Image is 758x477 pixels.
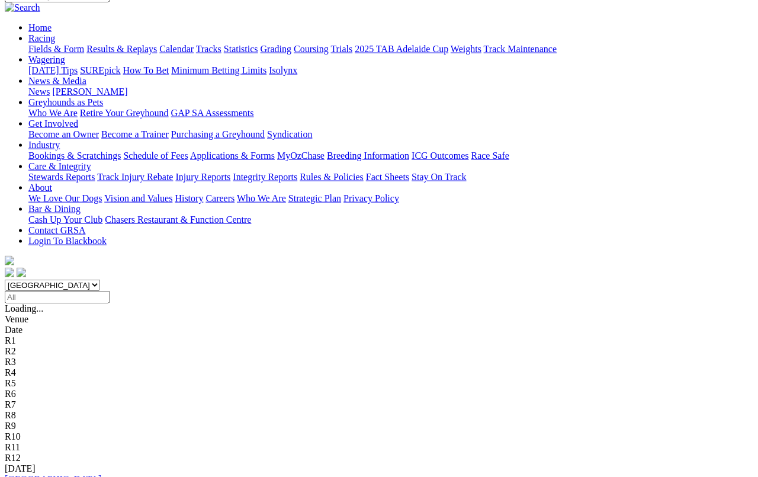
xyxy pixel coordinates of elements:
[175,193,203,203] a: History
[17,268,26,277] img: twitter.svg
[86,44,157,54] a: Results & Replays
[159,44,194,54] a: Calendar
[343,193,399,203] a: Privacy Policy
[28,44,84,54] a: Fields & Form
[171,65,266,75] a: Minimum Betting Limits
[105,215,251,225] a: Chasers Restaurant & Function Centre
[28,129,99,139] a: Become an Owner
[97,172,173,182] a: Track Injury Rebate
[175,172,230,182] a: Injury Reports
[28,193,753,204] div: About
[28,119,78,129] a: Get Involved
[5,346,753,357] div: R2
[80,65,120,75] a: SUREpick
[28,23,52,33] a: Home
[330,44,352,54] a: Trials
[5,314,753,325] div: Venue
[28,215,102,225] a: Cash Up Your Club
[28,97,103,107] a: Greyhounds as Pets
[28,225,85,235] a: Contact GRSA
[28,172,753,183] div: Care & Integrity
[5,378,753,389] div: R5
[355,44,448,54] a: 2025 TAB Adelaide Cup
[28,87,753,97] div: News & Media
[28,151,753,161] div: Industry
[471,151,509,161] a: Race Safe
[196,44,221,54] a: Tracks
[52,87,127,97] a: [PERSON_NAME]
[28,215,753,225] div: Bar & Dining
[237,193,286,203] a: Who We Are
[5,291,110,303] input: Select date
[123,65,169,75] a: How To Bet
[5,357,753,367] div: R3
[171,129,265,139] a: Purchasing a Greyhound
[104,193,172,203] a: Vision and Values
[269,65,297,75] a: Isolynx
[28,44,753,55] div: Racing
[5,303,43,313] span: Loading...
[5,367,753,378] div: R4
[5,463,753,474] div: [DATE]
[28,204,81,214] a: Bar & Dining
[277,151,325,161] a: MyOzChase
[28,55,65,65] a: Wagering
[233,172,297,182] a: Integrity Reports
[366,172,409,182] a: Fact Sheets
[5,325,753,335] div: Date
[484,44,557,54] a: Track Maintenance
[261,44,291,54] a: Grading
[300,172,364,182] a: Rules & Policies
[123,151,188,161] a: Schedule of Fees
[451,44,481,54] a: Weights
[28,33,55,43] a: Racing
[28,193,102,203] a: We Love Our Dogs
[101,129,169,139] a: Become a Trainer
[5,453,753,463] div: R12
[28,108,753,119] div: Greyhounds as Pets
[171,108,254,118] a: GAP SA Assessments
[5,335,753,346] div: R1
[28,151,121,161] a: Bookings & Scratchings
[5,268,14,277] img: facebook.svg
[28,108,78,118] a: Who We Are
[5,421,753,431] div: R9
[190,151,275,161] a: Applications & Forms
[28,87,50,97] a: News
[5,442,753,453] div: R11
[5,389,753,399] div: R6
[28,65,753,76] div: Wagering
[80,108,169,118] a: Retire Your Greyhound
[5,256,14,265] img: logo-grsa-white.png
[5,410,753,421] div: R8
[5,431,753,442] div: R10
[28,129,753,140] div: Get Involved
[5,2,40,13] img: Search
[327,151,409,161] a: Breeding Information
[28,236,107,246] a: Login To Blackbook
[288,193,341,203] a: Strategic Plan
[412,172,466,182] a: Stay On Track
[412,151,468,161] a: ICG Outcomes
[28,65,78,75] a: [DATE] Tips
[28,172,95,182] a: Stewards Reports
[28,183,52,193] a: About
[28,76,86,86] a: News & Media
[28,140,60,150] a: Industry
[5,399,753,410] div: R7
[267,129,312,139] a: Syndication
[205,193,235,203] a: Careers
[28,161,91,171] a: Care & Integrity
[294,44,329,54] a: Coursing
[224,44,258,54] a: Statistics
